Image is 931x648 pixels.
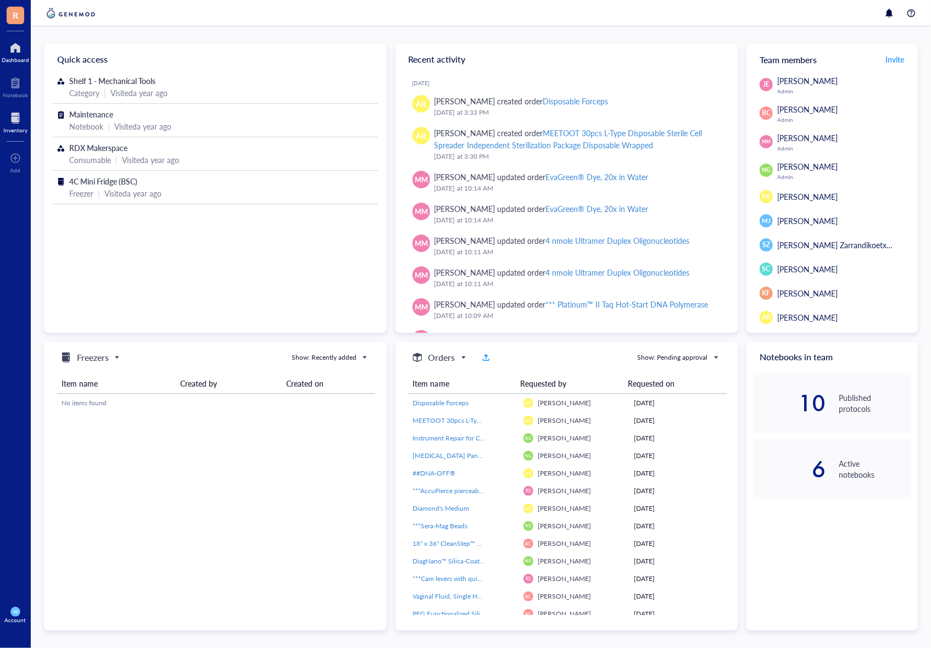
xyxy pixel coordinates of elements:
[413,486,515,496] a: ***AccuPierce pierceable foil lidding
[413,398,515,408] a: Disposable Forceps
[5,617,26,623] div: Account
[413,468,515,478] a: ##DNA-OFF®
[538,521,591,530] span: [PERSON_NAME]
[69,142,127,153] span: RDX Makerspace
[413,433,497,443] span: Instrument Repair for CFX96
[762,166,771,175] span: NG
[434,151,721,162] div: [DATE] at 3:30 PM
[538,504,591,513] span: [PERSON_NAME]
[526,488,531,494] span: RS
[415,270,428,281] span: MM
[538,609,591,618] span: [PERSON_NAME]
[409,373,516,394] th: Item name
[434,183,721,194] div: [DATE] at 10:14 AM
[2,57,29,63] div: Dashboard
[104,87,106,99] div: |
[762,288,771,298] span: KF
[176,373,282,394] th: Created by
[434,127,703,150] div: MEETOOT 30pcs L-Type Disposable Sterile Cell Spreader Independent Sterilization Package Disposabl...
[538,433,591,443] span: [PERSON_NAME]
[69,176,137,187] span: 4C Mini Fridge (BSC)
[413,574,515,584] a: ***Cam levers with quick lock
[526,541,531,546] span: BC
[122,154,179,166] div: Visited a year ago
[526,400,531,405] span: AR
[413,433,515,443] a: Instrument Repair for CFX96
[413,398,469,407] span: Disposable Forceps
[413,539,577,548] span: 18" x 36" CleanStep™ Adhesive Mat, Blue AMA183681B
[634,451,722,461] div: [DATE]
[545,235,689,246] div: 4 nmole Ultramer Duplex Oligonucleotides
[44,44,387,75] div: Quick access
[526,524,531,528] span: NG
[762,240,770,250] span: SZ
[44,7,98,20] img: genemod-logo
[434,298,709,310] div: [PERSON_NAME] updated order
[416,130,426,142] span: AR
[69,87,99,99] div: Category
[746,44,918,75] div: Team members
[282,373,376,394] th: Created on
[538,591,591,601] span: [PERSON_NAME]
[416,98,426,110] span: AR
[404,230,729,262] a: MM[PERSON_NAME] updated order4 nmole Ultramer Duplex Oligonucleotides[DATE] at 10:11 AM
[543,96,608,107] div: Disposable Forceps
[413,574,498,583] span: ***Cam levers with quick lock
[839,392,911,414] div: Published protocols
[404,294,729,326] a: MM[PERSON_NAME] updated order*** Platinum™ II Taq Hot-Start DNA Polymerase[DATE] at 10:09 AM
[434,234,690,247] div: [PERSON_NAME] updated order
[777,264,838,275] span: [PERSON_NAME]
[762,312,771,322] span: AR
[762,216,771,226] span: MJ
[114,120,171,132] div: Visited a year ago
[413,609,556,618] span: PEG Functionalized Silica Coated Gold Nanorods
[413,504,470,513] span: Diamond's Medium
[57,373,176,394] th: Item name
[777,116,911,123] div: Admin
[413,556,716,566] span: DiagNano™ Silica-Coated PEGylated Gold Nanorods, 10 nm, Absorption Max 850 nm, 10 nm Silica Shell
[434,310,721,321] div: [DATE] at 10:09 AM
[753,460,826,478] div: 6
[98,187,100,199] div: |
[526,418,531,423] span: AR
[634,433,722,443] div: [DATE]
[434,266,690,278] div: [PERSON_NAME] updated order
[526,594,531,599] span: BC
[413,451,515,461] a: [MEDICAL_DATA] Panel Organisms [GEOGRAPHIC_DATA][US_STATE]
[634,609,722,619] div: [DATE]
[753,394,826,412] div: 10
[413,609,515,619] a: PEG Functionalized Silica Coated Gold Nanorods
[434,247,721,258] div: [DATE] at 10:11 AM
[763,80,770,90] span: JE
[413,451,620,460] span: [MEDICAL_DATA] Panel Organisms [GEOGRAPHIC_DATA][US_STATE]
[415,174,428,185] span: MM
[404,122,729,166] a: AR[PERSON_NAME] created orderMEETOOT 30pcs L-Type Disposable Sterile Cell Spreader Independent St...
[634,398,722,408] div: [DATE]
[526,576,531,582] span: RS
[545,299,708,310] div: *** Platinum™ II Taq Hot-Start DNA Polymerase
[110,87,168,99] div: Visited a year ago
[538,556,591,566] span: [PERSON_NAME]
[69,154,111,166] div: Consumable
[3,109,27,133] a: Inventory
[69,75,155,86] span: Shelf 1 - Mechanical Tools
[762,264,771,274] span: SC
[13,610,18,615] span: MJ
[777,75,838,86] span: [PERSON_NAME]
[777,88,911,94] div: Admin
[413,556,515,566] a: DiagNano™ Silica-Coated PEGylated Gold Nanorods, 10 nm, Absorption Max 850 nm, 10 nm Silica Shell
[404,198,729,230] a: MM[PERSON_NAME] updated orderEvaGreen® Dye, 20x in Water[DATE] at 10:14 AM
[434,278,721,289] div: [DATE] at 10:11 AM
[526,506,531,511] span: AR
[638,353,708,362] div: Show: Pending approval
[538,451,591,460] span: [PERSON_NAME]
[413,468,456,478] span: ##DNA-OFF®
[777,174,911,180] div: Admin
[413,591,571,601] span: Vaginal Fluid, Single Human Donor, [MEDICAL_DATA]
[839,458,911,480] div: Active notebooks
[634,556,722,566] div: [DATE]
[777,104,838,115] span: [PERSON_NAME]
[526,454,531,458] span: NG
[3,74,28,98] a: Notebook
[115,154,118,166] div: |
